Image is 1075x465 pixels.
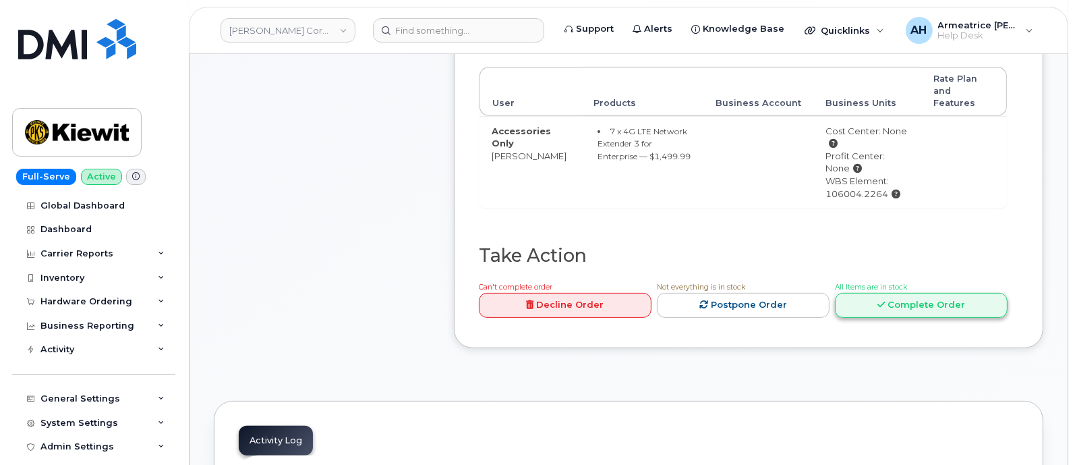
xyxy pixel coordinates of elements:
input: Find something... [373,18,544,43]
span: Alerts [644,22,672,36]
th: Business Units [813,67,921,116]
div: Armeatrice Hargro [896,17,1043,44]
a: Support [555,16,623,43]
th: Business Account [703,67,813,116]
span: Can't complete order [479,283,552,292]
th: Rate Plan and Features [921,67,1007,116]
span: Not everything is in stock [657,283,745,292]
small: 7 x 4G LTE Network Extender 3 for Enterprise — $1,499.99 [598,126,691,161]
span: Help Desk [938,30,1019,41]
a: Complete Order [835,293,1008,318]
th: User [480,67,581,116]
span: Support [576,22,614,36]
a: Postpone Order [657,293,830,318]
a: Decline Order [479,293,651,318]
h2: Take Action [479,246,1008,266]
span: Knowledge Base [703,22,784,36]
div: WBS Element: 106004.2264 [825,175,908,200]
td: [PERSON_NAME] [480,116,581,208]
a: Alerts [623,16,682,43]
span: Quicklinks [821,25,870,36]
div: Quicklinks [795,17,894,44]
span: AH [911,22,927,38]
th: Products [581,67,704,116]
div: Cost Center: None [825,125,908,150]
span: All Items are in stock [835,283,907,292]
a: Kiewit Corporation [221,18,355,43]
strong: Accessories Only [492,126,551,149]
div: Profit Center: None [825,150,908,175]
span: Armeatrice [PERSON_NAME] [938,20,1019,30]
a: Knowledge Base [682,16,794,43]
iframe: Messenger Launcher [1016,406,1065,455]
